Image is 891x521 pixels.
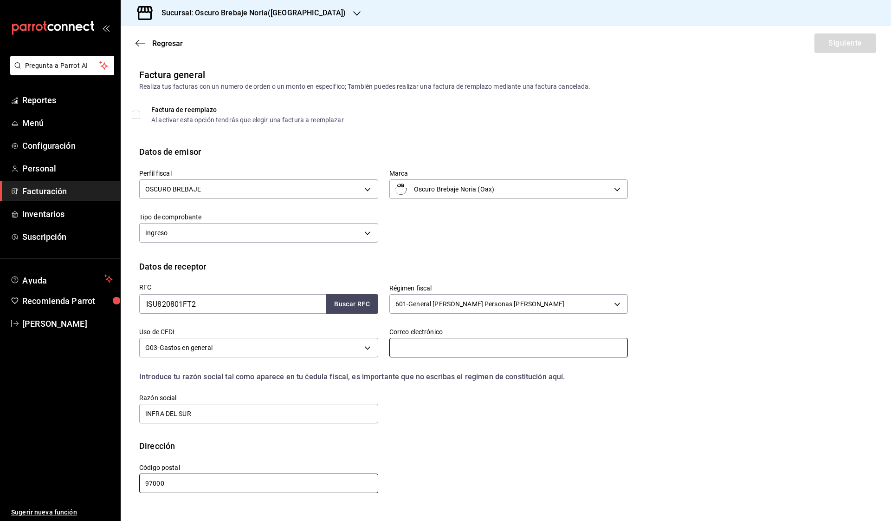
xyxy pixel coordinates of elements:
span: Pregunta a Parrot AI [25,61,100,71]
label: Código postal [139,464,378,471]
div: Factura general [139,68,205,82]
div: Al activar esta opción tendrás que elegir una factura a reemplazar [151,117,344,123]
button: Pregunta a Parrot AI [10,56,114,75]
span: G03 - Gastos en general [145,343,213,352]
label: Razón social [139,395,378,401]
span: Personal [22,162,113,175]
span: Regresar [152,39,183,48]
span: Ingreso [145,228,168,237]
span: 601 - General [PERSON_NAME] Personas [PERSON_NAME] [395,299,564,309]
div: Datos de emisor [139,145,201,158]
input: Obligatorio [139,474,378,493]
label: Régimen fiscal [389,285,628,291]
span: Oscuro Brebaje Noria (Oax) [414,185,494,194]
div: OSCURO BREBAJE [139,179,378,199]
span: Reportes [22,94,113,106]
span: Facturación [22,185,113,198]
span: [PERSON_NAME] [22,317,113,330]
label: Correo electrónico [389,329,628,335]
span: Recomienda Parrot [22,295,113,307]
label: RFC [139,284,378,290]
a: Pregunta a Parrot AI [6,67,114,77]
span: Configuración [22,139,113,152]
div: Realiza tus facturas con un numero de orden o un monto en especifico; También puedes realizar una... [139,82,872,92]
button: Buscar RFC [326,294,378,314]
span: Menú [22,117,113,129]
label: Marca [389,170,628,177]
div: Datos de receptor [139,260,206,273]
span: Sugerir nueva función [11,508,113,517]
img: OB_FELIZ.png [395,184,407,195]
div: Factura de reemplazo [151,106,344,113]
span: Inventarios [22,208,113,220]
label: Uso de CFDI [139,329,378,335]
label: Tipo de comprobante [139,214,378,220]
div: Dirección [139,440,175,452]
h3: Sucursal: Oscuro Brebaje Noria([GEOGRAPHIC_DATA]) [154,7,346,19]
button: open_drawer_menu [102,24,110,32]
div: Introduce tu razón social tal como aparece en tu ćedula fiscal, es importante que no escribas el ... [139,371,628,383]
button: Regresar [136,39,183,48]
span: Ayuda [22,273,101,284]
label: Perfil fiscal [139,170,378,177]
span: Suscripción [22,231,113,243]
